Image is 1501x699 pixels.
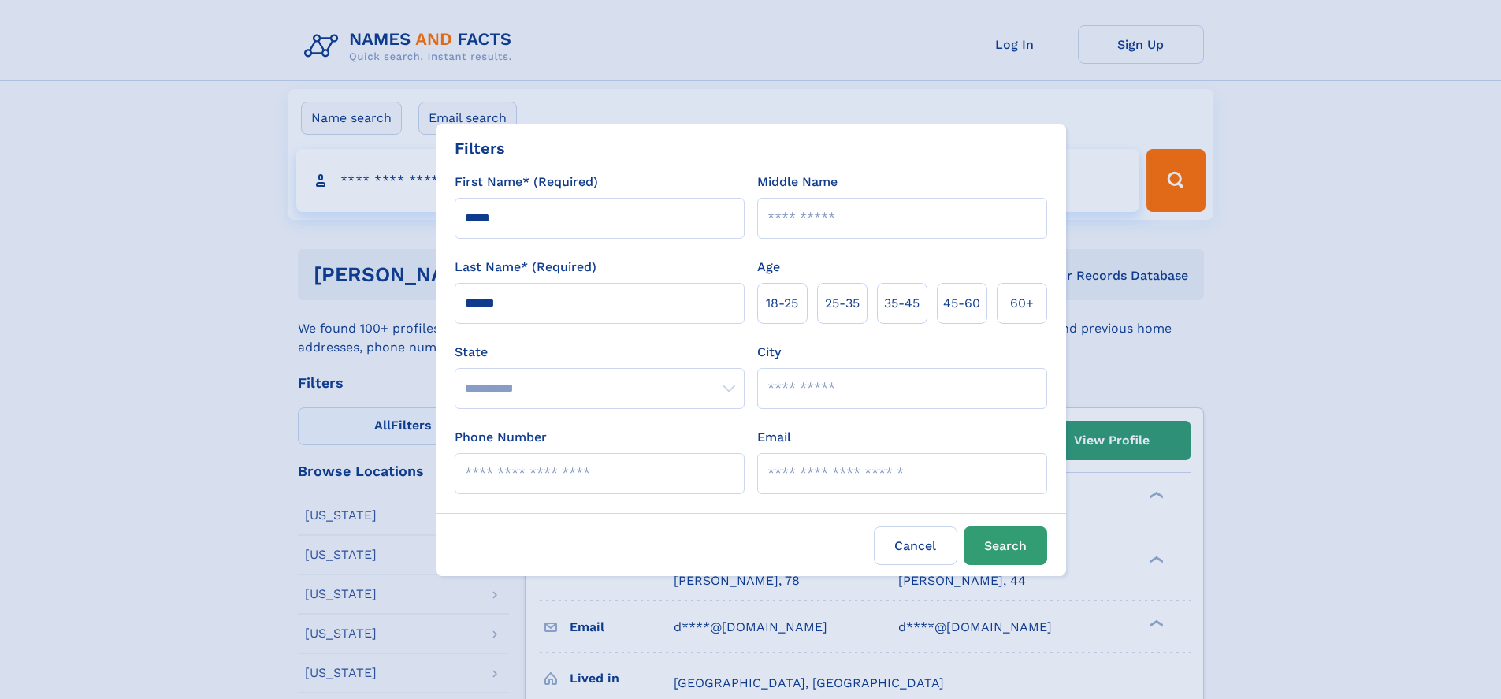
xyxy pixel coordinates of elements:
[757,428,791,447] label: Email
[455,258,596,277] label: Last Name* (Required)
[874,526,957,565] label: Cancel
[455,136,505,160] div: Filters
[943,294,980,313] span: 45‑60
[455,343,745,362] label: State
[884,294,920,313] span: 35‑45
[1010,294,1034,313] span: 60+
[757,258,780,277] label: Age
[825,294,860,313] span: 25‑35
[757,343,781,362] label: City
[964,526,1047,565] button: Search
[757,173,838,191] label: Middle Name
[455,173,598,191] label: First Name* (Required)
[455,428,547,447] label: Phone Number
[766,294,798,313] span: 18‑25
